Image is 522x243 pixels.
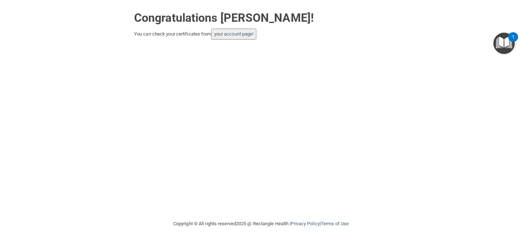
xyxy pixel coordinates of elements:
a: Privacy Policy [291,221,319,226]
button: Open Resource Center, 1 new notification [493,33,515,54]
div: You can check your certificates from [134,29,388,40]
button: your account page! [211,29,257,40]
div: Copyright © All rights reserved 2025 @ Rectangle Health | | [129,212,393,235]
strong: Congratulations [PERSON_NAME]! [134,11,314,25]
a: Terms of Use [321,221,349,226]
div: 1 [512,37,514,46]
a: your account page! [214,31,254,37]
